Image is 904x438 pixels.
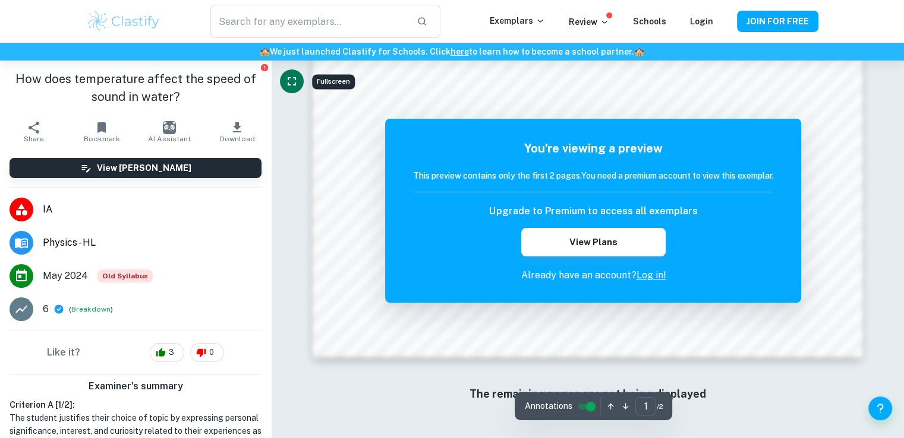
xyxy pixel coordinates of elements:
span: 3 [162,347,181,358]
span: Bookmark [84,135,120,143]
p: Exemplars [490,14,545,27]
span: Share [24,135,44,143]
h6: This preview contains only the first 2 pages. You need a premium account to view this exemplar. [413,169,773,182]
button: Fullscreen [280,69,304,93]
button: View Plans [521,228,665,256]
div: Starting from the May 2025 session, the Physics IA requirements have changed. It's OK to refer to... [97,269,153,283]
a: Login [690,17,713,26]
span: ( ) [69,304,113,315]
h6: Like it? [47,345,80,360]
button: Help and Feedback [868,396,892,420]
p: Review [569,15,609,28]
p: 6 [43,302,49,316]
span: May 2024 [43,269,88,283]
button: AI Assistant [136,115,203,148]
span: Download [220,135,255,143]
button: JOIN FOR FREE [737,11,818,32]
p: Already have an account? [413,268,773,283]
span: / 2 [656,401,663,412]
button: Breakdown [71,304,111,315]
div: Fullscreen [312,74,355,89]
a: Log in! [636,269,666,281]
a: here [451,47,469,56]
h6: View [PERSON_NAME] [97,161,191,174]
span: Physics - HL [43,236,262,250]
button: Download [203,115,271,148]
span: IA [43,202,262,217]
button: Report issue [260,63,269,72]
span: Old Syllabus [97,269,153,283]
h6: The remaining pages are not being displayed [338,386,838,402]
span: Annotations [524,400,572,412]
input: Search for any exemplars... [210,5,407,38]
h6: Upgrade to Premium to access all exemplars [489,204,697,218]
h6: Examiner's summary [5,379,266,393]
button: View [PERSON_NAME] [10,158,262,178]
h5: You're viewing a preview [413,139,773,157]
img: Clastify logo [86,9,162,33]
span: 🏫 [634,47,644,56]
h6: We just launched Clastify for Schools. Click to learn how to become a school partner. [2,45,902,58]
span: AI Assistant [148,135,191,143]
span: 0 [203,347,221,358]
h1: How does temperature affect the speed of sound in water? [10,70,262,106]
button: Bookmark [68,115,136,148]
a: Schools [633,17,666,26]
div: 0 [190,343,224,362]
h6: Criterion A [ 1 / 2 ]: [10,398,262,411]
span: 🏫 [260,47,270,56]
img: AI Assistant [163,121,176,134]
div: 3 [150,343,184,362]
